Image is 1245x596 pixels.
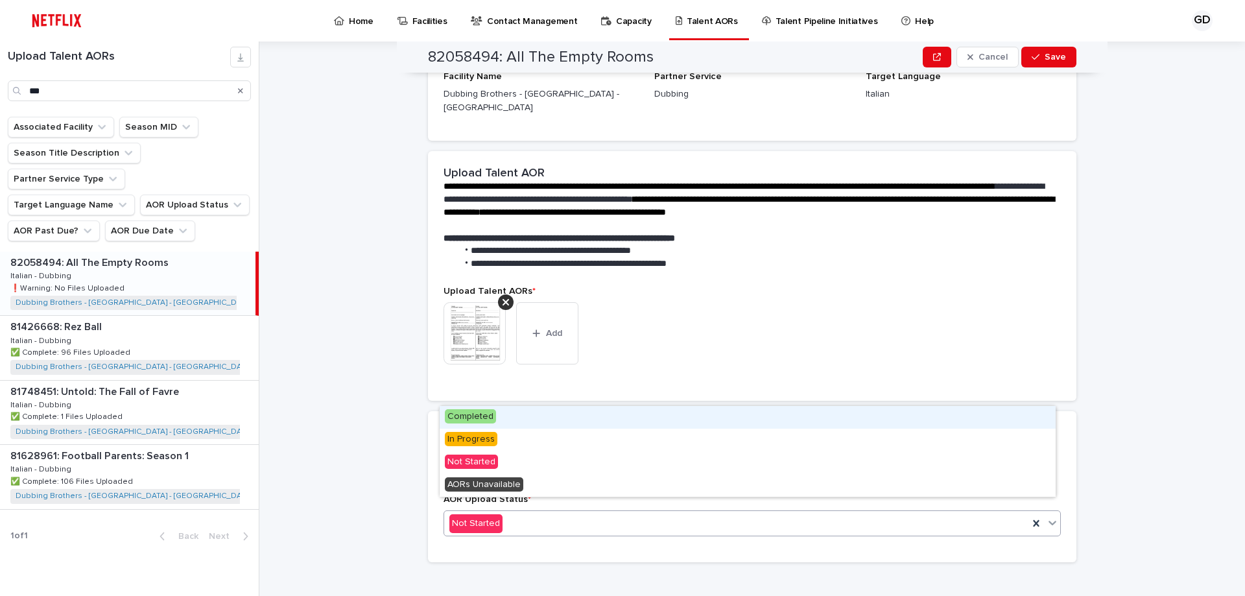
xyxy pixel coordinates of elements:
button: Save [1021,47,1076,67]
h2: Upload Talent AOR [444,167,545,181]
button: Associated Facility [8,117,114,137]
button: Back [149,530,204,542]
input: Search [8,80,251,101]
p: Dubbing [654,88,849,101]
p: ❗️Warning: No Files Uploaded [10,281,127,293]
span: Add [546,329,562,338]
span: Target Language [866,72,941,81]
p: 81628961: Football Parents: Season 1 [10,447,191,462]
span: AOR Upload Status [444,495,531,504]
a: Dubbing Brothers - [GEOGRAPHIC_DATA] - [GEOGRAPHIC_DATA] [16,427,252,436]
button: AOR Upload Status [140,195,250,215]
p: ✅ Complete: 106 Files Uploaded [10,475,136,486]
p: 81748451: Untold: The Fall of Favre [10,383,182,398]
a: Dubbing Brothers - [GEOGRAPHIC_DATA] - [GEOGRAPHIC_DATA] [16,298,252,307]
p: ✅ Complete: 1 Files Uploaded [10,410,125,422]
button: Season Title Description [8,143,141,163]
p: 82058494: All The Empty Rooms [10,254,171,269]
div: AORs Unavailable [440,474,1056,497]
a: Dubbing Brothers - [GEOGRAPHIC_DATA] - [GEOGRAPHIC_DATA] [16,363,252,372]
a: Dubbing Brothers - [GEOGRAPHIC_DATA] - [GEOGRAPHIC_DATA] [16,492,252,501]
div: Not Started [449,514,503,533]
button: Partner Service Type [8,169,125,189]
span: Cancel [978,53,1008,62]
h2: 82058494: All The Empty Rooms [428,48,654,67]
p: Dubbing Brothers - [GEOGRAPHIC_DATA] - [GEOGRAPHIC_DATA] [444,88,639,115]
p: 81426668: Rez Ball [10,318,104,333]
button: Next [204,530,259,542]
h1: Upload Talent AORs [8,50,230,64]
div: GD [1192,10,1213,31]
p: Italian [866,88,1061,101]
button: Target Language Name [8,195,135,215]
button: AOR Due Date [105,221,195,241]
p: ✅ Complete: 96 Files Uploaded [10,346,133,357]
button: AOR Past Due? [8,221,100,241]
div: Completed [440,406,1056,429]
div: In Progress [440,429,1056,451]
p: Italian - Dubbing [10,269,74,281]
p: Italian - Dubbing [10,462,74,474]
p: Italian - Dubbing [10,334,74,346]
span: In Progress [445,432,497,446]
span: Partner Service [654,72,722,81]
span: Facility Name [444,72,502,81]
span: Save [1045,53,1066,62]
img: ifQbXi3ZQGMSEF7WDB7W [26,8,88,34]
span: Next [209,532,237,541]
button: Cancel [956,47,1019,67]
p: Italian - Dubbing [10,398,74,410]
span: Completed [445,409,496,423]
button: Add [516,302,578,364]
div: Not Started [440,451,1056,474]
span: AORs Unavailable [445,477,523,492]
span: Not Started [445,455,498,469]
span: Upload Talent AORs [444,287,536,296]
span: Back [171,532,198,541]
button: Season MID [119,117,198,137]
